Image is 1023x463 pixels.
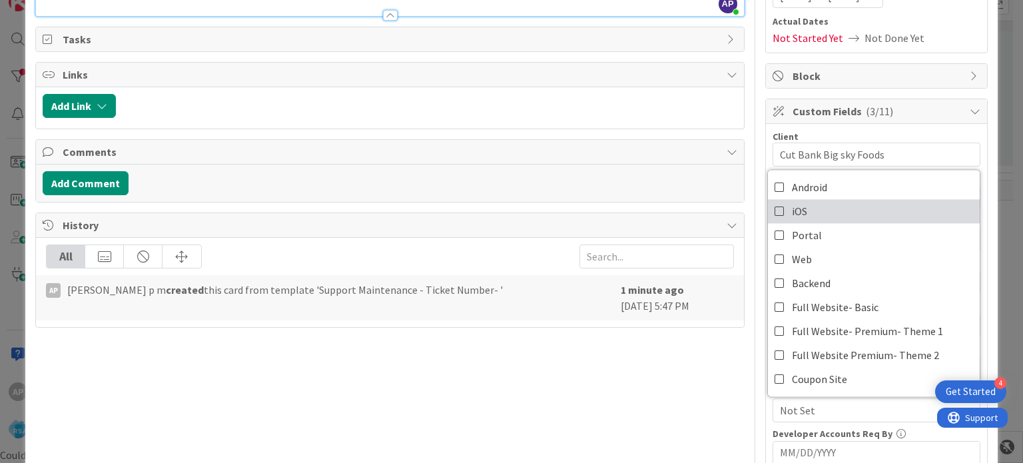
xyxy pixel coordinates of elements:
[768,223,980,247] a: Portal
[63,144,719,160] span: Comments
[780,402,957,418] span: Not Set
[773,131,799,143] label: Client
[768,367,980,391] a: Coupon Site
[63,217,719,233] span: History
[28,2,61,18] span: Support
[621,282,734,314] div: [DATE] 5:47 PM
[792,297,878,317] span: Full Website- Basic
[866,105,893,118] span: ( 3/11 )
[773,15,980,29] span: Actual Dates
[864,30,924,46] span: Not Done Yet
[43,171,129,195] button: Add Comment
[792,345,939,365] span: Full Website Premium- Theme 2
[63,67,719,83] span: Links
[792,201,807,221] span: iOS
[935,380,1006,403] div: Open Get Started checklist, remaining modules: 4
[792,177,827,197] span: Android
[46,283,61,298] div: Ap
[166,283,204,296] b: created
[63,31,719,47] span: Tasks
[768,175,980,199] a: Android
[773,30,843,46] span: Not Started Yet
[579,244,734,268] input: Search...
[47,245,85,268] div: All
[792,273,831,293] span: Backend
[792,369,847,389] span: Coupon Site
[946,385,996,398] div: Get Started
[793,68,963,84] span: Block
[768,247,980,271] a: Web
[768,295,980,319] a: Full Website- Basic
[768,199,980,223] a: iOS
[768,319,980,343] a: Full Website- Premium- Theme 1
[792,225,822,245] span: Portal
[768,271,980,295] a: Backend
[792,321,943,341] span: Full Website- Premium- Theme 1
[67,282,503,298] span: [PERSON_NAME] p m this card from template 'Support Maintenance - Ticket Number- '
[994,377,1006,389] div: 4
[43,94,116,118] button: Add Link
[792,249,812,269] span: Web
[621,283,684,296] b: 1 minute ago
[793,103,963,119] span: Custom Fields
[768,343,980,367] a: Full Website Premium- Theme 2
[773,429,980,438] div: Developer Accounts Req By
